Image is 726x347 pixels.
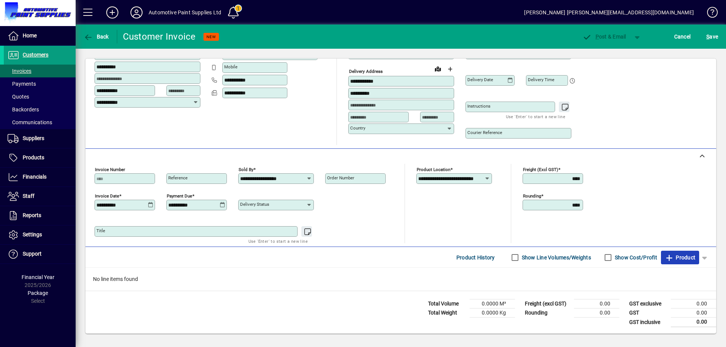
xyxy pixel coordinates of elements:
[8,106,39,113] span: Backorders
[23,212,41,218] span: Reports
[4,129,76,148] a: Suppliers
[467,103,490,109] mat-label: Instructions
[85,268,716,291] div: No line items found
[8,119,52,125] span: Communications
[4,148,76,167] a: Products
[706,34,709,40] span: S
[76,30,117,43] app-page-header-button: Back
[8,94,29,100] span: Quotes
[574,308,619,318] td: 0.00
[23,251,42,257] span: Support
[521,308,574,318] td: Rounding
[674,31,691,43] span: Cancel
[84,34,109,40] span: Back
[23,154,44,160] span: Products
[521,299,574,308] td: Freight (excl GST)
[625,299,671,308] td: GST exclusive
[248,237,308,245] mat-hint: Use 'Enter' to start a new line
[4,77,76,90] a: Payments
[206,34,216,39] span: NEW
[4,26,76,45] a: Home
[4,116,76,129] a: Communications
[4,206,76,225] a: Reports
[523,167,558,172] mat-label: Freight (excl GST)
[467,130,502,135] mat-label: Courier Reference
[168,175,188,180] mat-label: Reference
[23,174,47,180] span: Financials
[672,30,693,43] button: Cancel
[671,299,716,308] td: 0.00
[579,30,630,43] button: Post & Email
[523,193,541,199] mat-label: Rounding
[23,193,34,199] span: Staff
[4,65,76,77] a: Invoices
[706,31,718,43] span: ave
[23,32,37,39] span: Home
[456,251,495,264] span: Product History
[520,254,591,261] label: Show Line Volumes/Weights
[444,63,456,75] button: Choose address
[453,251,498,264] button: Product History
[95,167,125,172] mat-label: Invoice number
[239,167,253,172] mat-label: Sold by
[327,175,354,180] mat-label: Order number
[123,31,196,43] div: Customer Invoice
[100,6,124,19] button: Add
[8,81,36,87] span: Payments
[470,299,515,308] td: 0.0000 M³
[4,187,76,206] a: Staff
[661,251,699,264] button: Product
[582,34,626,40] span: ost & Email
[596,34,599,40] span: P
[23,52,48,58] span: Customers
[432,63,444,75] a: View on map
[625,318,671,327] td: GST inclusive
[4,225,76,244] a: Settings
[96,228,105,233] mat-label: Title
[28,290,48,296] span: Package
[528,77,554,82] mat-label: Delivery time
[23,231,42,238] span: Settings
[23,135,44,141] span: Suppliers
[4,90,76,103] a: Quotes
[574,299,619,308] td: 0.00
[224,64,237,69] mat-label: Mobile
[625,308,671,318] td: GST
[4,245,76,264] a: Support
[4,168,76,187] a: Financials
[704,30,720,43] button: Save
[4,103,76,116] a: Backorders
[350,125,365,131] mat-label: Country
[671,318,716,327] td: 0.00
[613,254,657,261] label: Show Cost/Profit
[167,193,192,199] mat-label: Payment due
[124,6,149,19] button: Profile
[506,112,565,121] mat-hint: Use 'Enter' to start a new line
[417,167,450,172] mat-label: Product location
[524,6,694,19] div: [PERSON_NAME] [PERSON_NAME][EMAIL_ADDRESS][DOMAIN_NAME]
[240,202,269,207] mat-label: Delivery status
[470,308,515,318] td: 0.0000 Kg
[665,251,695,264] span: Product
[82,30,111,43] button: Back
[22,274,54,280] span: Financial Year
[8,68,31,74] span: Invoices
[467,77,493,82] mat-label: Delivery date
[424,299,470,308] td: Total Volume
[149,6,221,19] div: Automotive Paint Supplies Ltd
[671,308,716,318] td: 0.00
[701,2,717,26] a: Knowledge Base
[424,308,470,318] td: Total Weight
[95,193,119,199] mat-label: Invoice date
